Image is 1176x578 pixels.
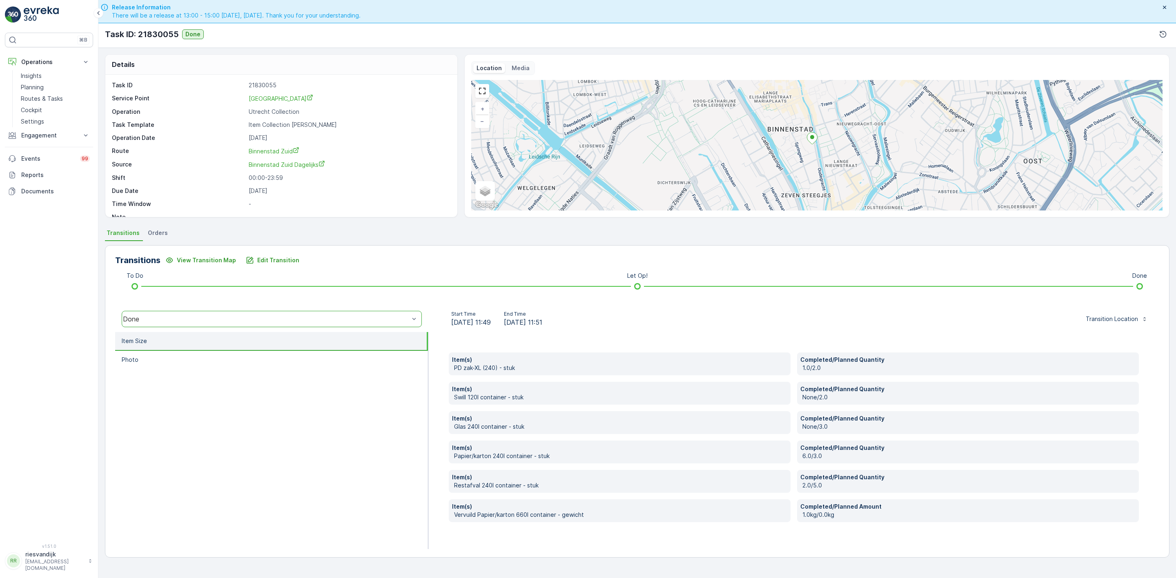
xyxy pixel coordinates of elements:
p: Restafval 240l container - stuk [454,481,787,489]
p: Transitions [115,254,160,266]
p: Swill 120l container - stuk [454,393,787,401]
p: Completed/Planned Quantity [800,473,1136,481]
button: RRriesvandijk[EMAIL_ADDRESS][DOMAIN_NAME] [5,550,93,571]
img: logo [5,7,21,23]
span: + [481,105,484,112]
p: Completed/Planned Quantity [800,356,1136,364]
p: Completed/Planned Amount [800,503,1136,511]
p: Completed/Planned Quantity [800,414,1136,423]
span: Orders [148,229,168,237]
p: Details [112,60,135,69]
span: v 1.51.0 [5,544,93,549]
p: Item(s) [452,444,787,452]
p: Start Time [451,311,491,317]
p: 21830055 [249,81,449,89]
p: Utrecht Collection [249,108,449,116]
p: 99 [82,155,88,162]
a: Planning [18,82,93,93]
a: Insights [18,70,93,82]
p: Due Date [112,187,245,195]
a: Layers [476,182,494,200]
p: Completed/Planned Quantity [800,444,1136,452]
p: Done [185,30,200,38]
p: [DATE] [249,187,449,195]
a: Routes & Tasks [18,93,93,104]
p: Item(s) [452,356,787,364]
p: Papier/karton 240l container - stuk [454,452,787,460]
p: Item(s) [452,473,787,481]
p: Events [21,155,75,163]
p: Routes & Tasks [21,95,63,103]
p: Reports [21,171,90,179]
p: Item Collection [PERSON_NAME] [249,121,449,129]
p: 1.0/2.0 [802,364,1136,372]
p: Engagement [21,131,77,140]
span: Binnenstad Zuid [249,148,299,155]
span: − [480,117,484,124]
a: Open this area in Google Maps (opens a new window) [473,200,500,210]
span: [DATE] 11:49 [451,317,491,327]
a: Zoom Out [476,115,488,127]
a: Events99 [5,151,93,167]
p: ⌘B [79,37,87,43]
p: Operations [21,58,77,66]
a: Documents [5,183,93,199]
p: 1.0kg/0.0kg [802,511,1136,519]
div: Done [123,315,409,323]
p: Note [112,213,245,221]
p: Operation Date [112,134,245,142]
p: - [249,213,449,221]
p: - [249,200,449,208]
span: [GEOGRAPHIC_DATA] [249,95,313,102]
button: Engagement [5,127,93,144]
p: Operation [112,108,245,116]
a: View Fullscreen [476,85,488,97]
p: Item(s) [452,385,787,393]
a: Zoom In [476,103,488,115]
p: Vervuild Papier/karton 660l container - gewicht [454,511,787,519]
p: Planning [21,83,44,91]
p: Item Size [122,337,147,345]
button: Transition Location [1081,312,1153,326]
img: logo_light-DOdMpM7g.png [24,7,59,23]
p: None/3.0 [802,423,1136,431]
a: Settings [18,116,93,127]
p: [EMAIL_ADDRESS][DOMAIN_NAME] [25,558,84,571]
span: Transitions [107,229,140,237]
p: Photo [122,356,138,364]
p: Task ID [112,81,245,89]
p: 6.0/3.0 [802,452,1136,460]
span: Binnenstad Zuid Dagelijks [249,161,325,168]
p: Item(s) [452,503,787,511]
p: To Do [127,272,143,280]
p: Edit Transition [257,256,299,264]
a: Binnenstad Zuid [249,147,449,155]
p: Time Window [112,200,245,208]
p: Location [477,64,502,72]
p: Source [112,160,245,169]
p: [DATE] [249,134,449,142]
p: Transition Location [1086,315,1138,323]
a: Cockpit [18,104,93,116]
span: Release Information [112,3,361,11]
img: Google [473,200,500,210]
p: Insights [21,72,42,80]
p: Done [1132,272,1147,280]
p: 2.0/5.0 [802,481,1136,489]
p: Glas 240l container - stuk [454,423,787,431]
span: There will be a release at 13:00 - 15:00 [DATE], [DATE]. Thank you for your understanding. [112,11,361,20]
p: None/2.0 [802,393,1136,401]
p: Documents [21,187,90,195]
p: riesvandijk [25,550,84,558]
p: End Time [504,311,542,317]
button: Operations [5,54,93,70]
p: Completed/Planned Quantity [800,385,1136,393]
p: Let Op! [627,272,648,280]
span: [DATE] 11:51 [504,317,542,327]
p: View Transition Map [177,256,236,264]
button: Done [182,29,204,39]
p: Service Point [112,94,245,103]
div: RR [7,554,20,567]
p: Settings [21,117,44,126]
button: View Transition Map [160,254,241,267]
